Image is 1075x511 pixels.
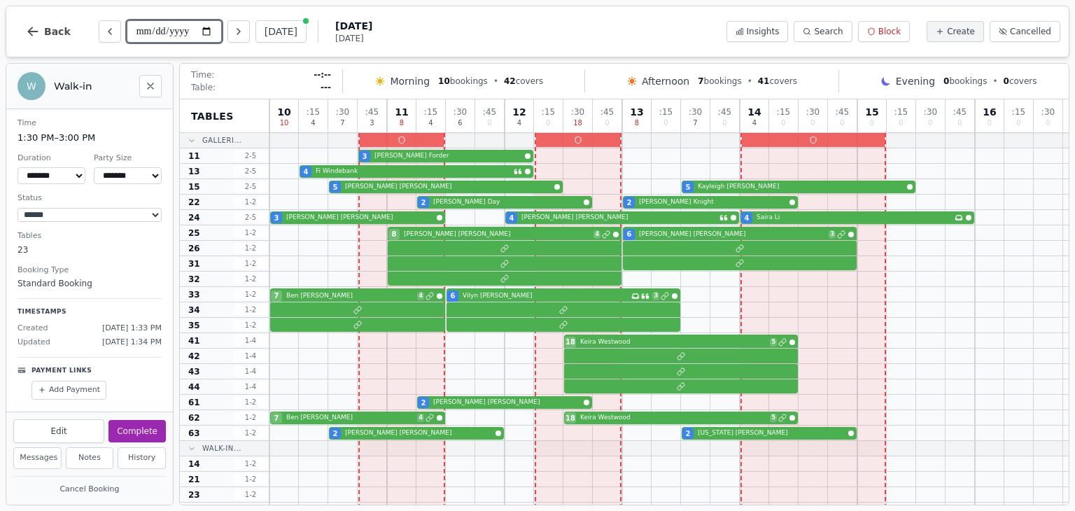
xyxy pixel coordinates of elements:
[605,120,609,127] span: 0
[421,398,426,408] span: 2
[234,381,267,392] span: 1 - 4
[829,230,836,239] span: 3
[517,120,521,127] span: 4
[770,414,777,422] span: 5
[458,120,462,127] span: 6
[94,153,162,164] dt: Party Size
[234,227,267,238] span: 1 - 2
[102,323,162,335] span: [DATE] 1:33 PM
[188,243,200,254] span: 26
[1041,108,1055,116] span: : 30
[188,197,200,208] span: 22
[858,21,910,42] button: Block
[17,230,162,242] dt: Tables
[983,107,996,117] span: 16
[17,131,162,145] dd: 1:30 PM – 3:00 PM
[188,366,200,377] span: 43
[392,229,397,239] span: 8
[255,20,307,43] button: [DATE]
[333,428,338,439] span: 2
[512,107,526,117] span: 12
[234,335,267,346] span: 1 - 4
[770,338,777,346] span: 5
[304,167,309,177] span: 4
[188,181,200,192] span: 15
[454,108,467,116] span: : 30
[234,197,267,207] span: 1 - 2
[188,320,200,331] span: 35
[202,443,241,454] span: Walk-In...
[1010,26,1051,37] span: Cancelled
[463,291,628,301] span: Vilyn [PERSON_NAME]
[1004,76,1037,87] span: covers
[870,120,874,127] span: 0
[404,230,591,239] span: [PERSON_NAME] [PERSON_NAME]
[277,107,290,117] span: 10
[17,265,162,276] dt: Booking Type
[1004,76,1009,86] span: 0
[234,320,267,330] span: 1 - 2
[947,26,975,37] span: Create
[689,108,702,116] span: : 30
[698,76,703,86] span: 7
[693,120,697,127] span: 7
[990,21,1060,42] button: Cancelled
[927,21,984,42] button: Create
[943,76,987,87] span: bookings
[565,413,575,423] span: 18
[400,120,404,127] span: 8
[571,108,584,116] span: : 30
[953,108,967,116] span: : 45
[335,33,372,44] span: [DATE]
[234,243,267,253] span: 1 - 2
[504,76,543,87] span: covers
[438,76,488,87] span: bookings
[108,420,166,442] button: Complete
[593,230,600,239] span: 4
[188,489,200,500] span: 23
[17,277,162,290] dd: Standard Booking
[13,419,104,443] button: Edit
[1046,120,1050,127] span: 0
[17,153,85,164] dt: Duration
[1016,120,1020,127] span: 0
[433,398,581,407] span: [PERSON_NAME] [PERSON_NAME]
[188,458,200,470] span: 14
[487,120,491,127] span: 0
[542,108,555,116] span: : 15
[188,289,200,300] span: 33
[17,337,50,349] span: Updated
[340,120,344,127] span: 7
[546,120,550,127] span: 0
[316,167,511,176] span: Fi Windebank
[957,120,962,127] span: 0
[433,197,581,207] span: [PERSON_NAME] Day
[13,447,62,469] button: Messages
[747,107,761,117] span: 14
[451,290,456,301] span: 6
[659,108,673,116] span: : 15
[421,197,426,208] span: 2
[99,20,121,43] button: Previous day
[280,120,289,127] span: 10
[719,213,728,222] svg: Customer message
[794,21,852,42] button: Search
[188,258,200,269] span: 31
[311,120,315,127] span: 4
[333,182,338,192] span: 5
[580,413,767,423] span: Keira Westwood
[44,27,71,36] span: Back
[698,182,904,192] span: Kayleigh [PERSON_NAME]
[365,108,379,116] span: : 45
[31,366,92,376] p: Payment Links
[363,151,367,162] span: 3
[417,292,424,300] span: 4
[17,72,45,100] div: W
[726,21,789,42] button: Insights
[345,182,551,192] span: [PERSON_NAME] [PERSON_NAME]
[652,292,659,300] span: 3
[336,108,349,116] span: : 30
[627,229,632,239] span: 6
[31,381,106,400] button: Add Payment
[188,150,200,162] span: 11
